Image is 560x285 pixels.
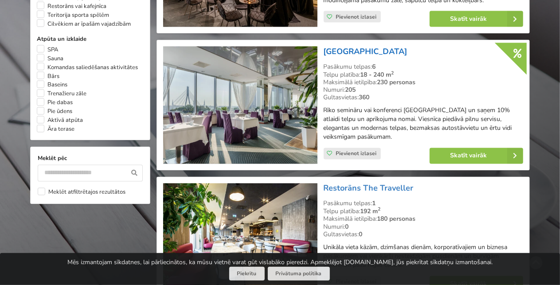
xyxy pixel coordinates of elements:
[359,94,370,102] strong: 360
[372,62,376,71] strong: 6
[324,215,523,223] div: Maksimālā ietilpība:
[324,231,523,239] div: Gultasvietas:
[377,78,416,86] strong: 230 personas
[336,13,376,20] span: Pievienot izlasei
[336,150,376,157] span: Pievienot izlasei
[37,81,67,90] label: Baseins
[345,223,349,231] strong: 0
[37,98,73,107] label: Pie dabas
[324,106,523,142] p: Rīko semināru vai konferenci [GEOGRAPHIC_DATA] un saņem 10% atlaidi telpu un aprīkojuma nomai. Vi...
[37,63,138,72] label: Komandas saliedēšanas aktivitātes
[324,78,523,86] div: Maksimālā ietilpība:
[392,70,394,76] sup: 2
[37,20,131,28] label: Cilvēkiem ar īpašām vajadzībām
[324,223,523,231] div: Numuri:
[37,116,83,125] label: Aktīvā atpūta
[360,70,394,79] strong: 18 - 240 m
[345,86,356,94] strong: 205
[378,206,381,213] sup: 2
[37,125,74,134] label: Āra terase
[324,94,523,102] div: Gultasvietas:
[430,11,523,27] a: Skatīt vairāk
[37,45,58,54] label: SPA
[37,54,63,63] label: Sauna
[229,267,265,281] button: Piekrītu
[37,107,72,116] label: Pie ūdens
[37,11,109,20] label: Teritorija sporta spēlēm
[377,215,416,223] strong: 180 personas
[360,207,381,216] strong: 192 m
[324,86,523,94] div: Numuri:
[324,63,523,71] div: Pasākumu telpas:
[37,90,86,98] label: Trenažieru zāle
[324,243,523,270] p: Unikāla vieta kāzām, dzimšanas dienām, korporatīvajiem un biznesa pasākumiem vai vienkārši nestei...
[38,154,143,163] label: Meklēt pēc
[37,2,106,11] label: Restorāns vai kafejnīca
[430,148,523,164] a: Skatīt vairāk
[37,72,59,81] label: Bārs
[163,47,317,164] img: Viesnīca | Rīga | Riga Islande Hotel
[372,199,376,208] strong: 1
[37,35,144,43] label: Atpūta un izklaide
[268,267,330,281] a: Privātuma politika
[38,188,125,197] label: Meklēt atfiltrētajos rezultātos
[324,46,407,57] a: [GEOGRAPHIC_DATA]
[324,208,523,216] div: Telpu platība:
[324,71,523,79] div: Telpu platība:
[359,230,363,239] strong: 0
[324,183,414,194] a: Restorāns The Traveller
[324,200,523,208] div: Pasākumu telpas:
